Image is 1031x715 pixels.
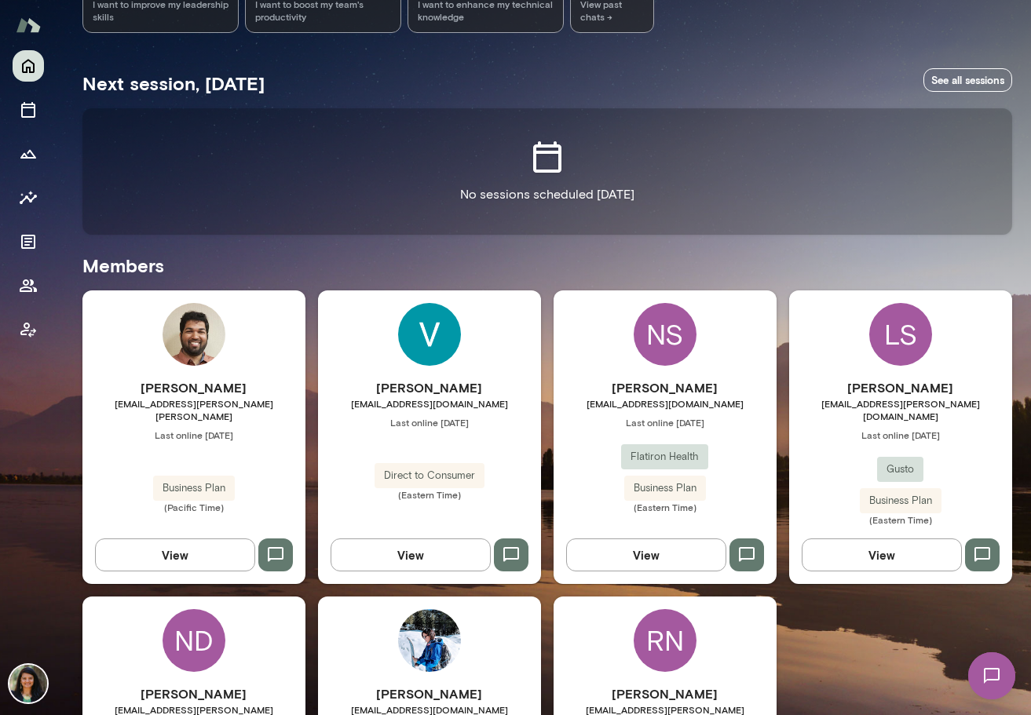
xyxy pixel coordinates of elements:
[331,538,491,571] button: View
[13,270,44,301] button: Members
[13,138,44,170] button: Growth Plan
[375,468,484,483] span: Direct to Consumer
[16,10,41,40] img: Mento
[82,397,305,422] span: [EMAIL_ADDRESS][PERSON_NAME][PERSON_NAME]
[398,303,461,366] img: Versha Singh
[95,538,255,571] button: View
[634,303,696,366] div: NS
[554,378,777,397] h6: [PERSON_NAME]
[13,182,44,213] button: Insights
[877,461,923,477] span: Gusto
[634,609,696,672] div: RN
[869,303,932,366] div: LS
[82,378,305,397] h6: [PERSON_NAME]
[554,397,777,410] span: [EMAIL_ADDRESS][DOMAIN_NAME]
[82,684,305,703] h6: [PERSON_NAME]
[460,185,634,204] p: No sessions scheduled [DATE]
[82,501,305,513] span: (Pacific Time)
[624,480,706,496] span: Business Plan
[82,253,1012,278] h5: Members
[554,501,777,513] span: (Eastern Time)
[860,493,941,509] span: Business Plan
[153,480,235,496] span: Business Plan
[789,429,1012,441] span: Last online [DATE]
[789,397,1012,422] span: [EMAIL_ADDRESS][PERSON_NAME][DOMAIN_NAME]
[318,397,541,410] span: [EMAIL_ADDRESS][DOMAIN_NAME]
[163,609,225,672] div: ND
[13,94,44,126] button: Sessions
[13,314,44,345] button: Client app
[9,665,47,702] img: Nina Patel
[923,68,1012,93] a: See all sessions
[554,684,777,703] h6: [PERSON_NAME]
[566,538,726,571] button: View
[802,538,962,571] button: View
[82,71,265,96] h5: Next session, [DATE]
[13,226,44,257] button: Documents
[621,449,708,465] span: Flatiron Health
[789,513,1012,526] span: (Eastern Time)
[318,684,541,703] h6: [PERSON_NAME]
[318,378,541,397] h6: [PERSON_NAME]
[82,429,305,441] span: Last online [DATE]
[13,50,44,82] button: Home
[398,609,461,672] img: Yingting Xiao
[789,378,1012,397] h6: [PERSON_NAME]
[554,416,777,429] span: Last online [DATE]
[318,488,541,501] span: (Eastern Time)
[163,303,225,366] img: Ashwin Hegde
[318,416,541,429] span: Last online [DATE]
